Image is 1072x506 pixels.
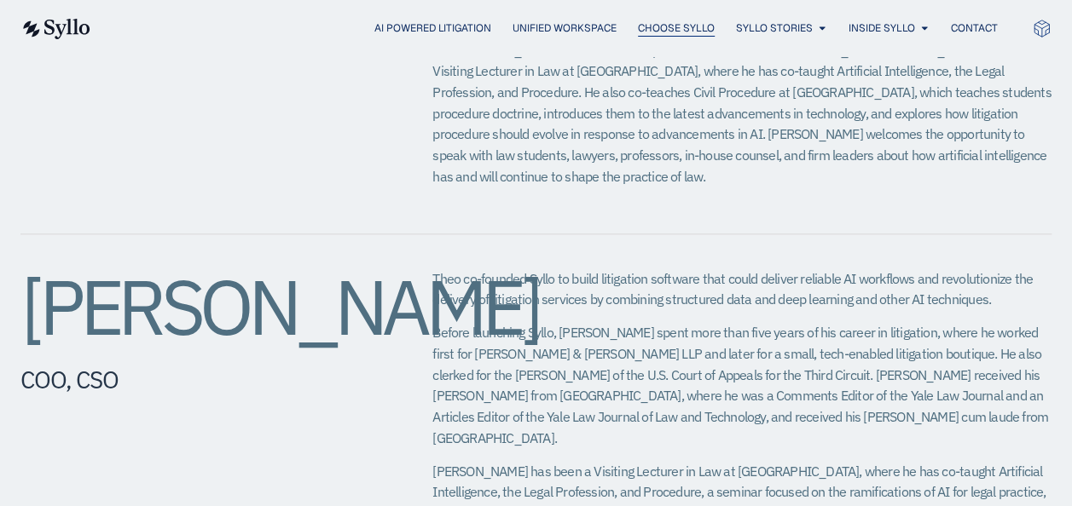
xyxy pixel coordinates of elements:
p: [PERSON_NAME] received a [PERSON_NAME] magna cum laude and Order of the Coif from [GEOGRAPHIC_DAT... [432,19,1052,187]
a: Syllo Stories [736,20,813,36]
h5: COO, CSO [20,365,364,394]
a: Inside Syllo [849,20,915,36]
h2: [PERSON_NAME]​ [20,268,364,345]
div: Menu Toggle [125,20,998,37]
span: Theo co-founded Syllo to build litigation software that could deliver reliable AI workflows and r... [432,270,1033,308]
a: AI Powered Litigation [374,20,491,36]
span: Before launching Syllo, [PERSON_NAME] spent more than five years of his career in litigation, whe... [432,324,1048,446]
a: Choose Syllo [638,20,715,36]
nav: Menu [125,20,998,37]
a: Unified Workspace [513,20,617,36]
img: syllo [20,19,90,39]
a: Contact [951,20,998,36]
